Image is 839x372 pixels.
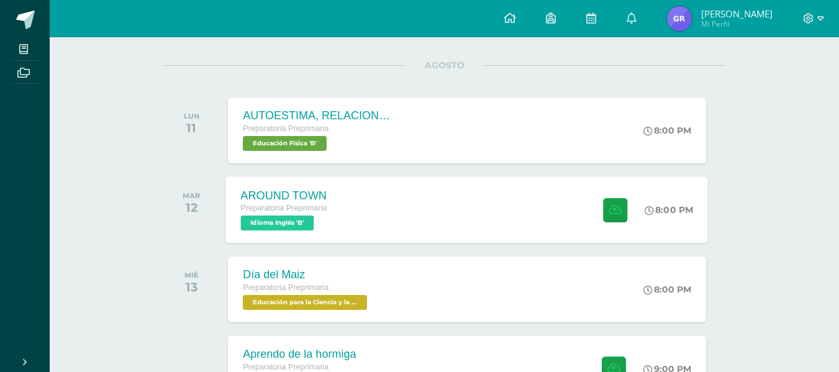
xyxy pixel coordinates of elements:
div: Día del Maiz [243,268,370,281]
span: [PERSON_NAME] [701,7,773,20]
span: Educación para la Ciencia y la Ciudadanía 'B' [243,295,367,310]
div: Aprendo de la hormiga [243,348,370,361]
div: 8:00 PM [645,204,694,215]
div: AUTOESTIMA, RELACIONES INTERPERSONALES Y VALORES [243,109,392,122]
span: AGOSTO [405,60,484,71]
div: 8:00 PM [643,125,691,136]
div: 13 [184,279,199,294]
span: Educación Física 'B' [243,136,327,151]
div: MIÉ [184,271,199,279]
span: Preparatoria Preprimaria [243,283,329,292]
div: AROUND TOWN [241,189,327,202]
div: 11 [184,120,199,135]
img: dc17873d6b7f57b98a6963bc16647949.png [667,6,692,31]
span: Idioma Inglés 'B' [241,215,314,230]
div: MAR [183,191,200,200]
span: Mi Perfil [701,19,773,29]
span: Preparatoria Preprimaria [243,124,329,133]
span: Preparatoria Preprimaria [243,363,329,371]
div: LUN [184,112,199,120]
div: 12 [183,200,200,215]
div: 8:00 PM [643,284,691,295]
span: Preparatoria Preprimaria [241,204,327,212]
